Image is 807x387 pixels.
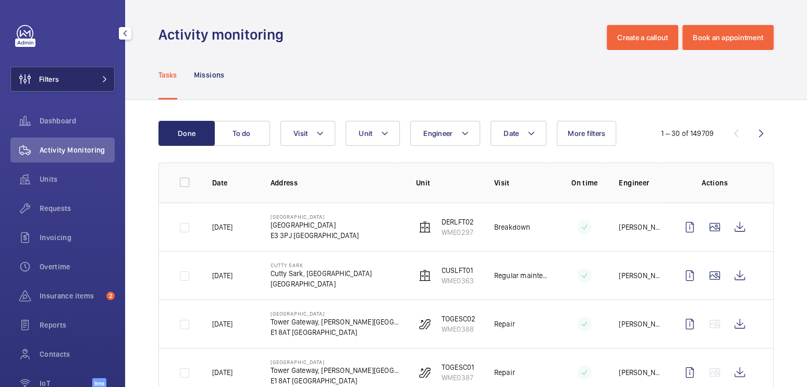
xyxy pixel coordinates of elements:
[40,320,115,330] span: Reports
[682,25,774,50] button: Book an appointment
[280,121,335,146] button: Visit
[40,291,102,301] span: Insurance items
[442,372,474,383] p: WME0387
[416,178,478,188] p: Unit
[194,70,225,80] p: Missions
[271,262,372,268] p: Cutty Sark
[271,230,359,241] p: E3 3PJ [GEOGRAPHIC_DATA]
[494,367,515,378] p: Repair
[158,70,177,80] p: Tasks
[619,367,661,378] p: [PERSON_NAME]
[40,232,115,243] span: Invoicing
[619,222,661,232] p: [PERSON_NAME]
[423,129,453,138] span: Engineer
[619,178,661,188] p: Engineer
[271,327,399,338] p: E1 8AT [GEOGRAPHIC_DATA]
[212,367,233,378] p: [DATE]
[271,268,372,279] p: Cutty Sark, [GEOGRAPHIC_DATA]
[567,178,602,188] p: On time
[494,270,551,281] p: Regular maintenance
[494,319,515,329] p: Repair
[271,317,399,327] p: Tower Gateway, [PERSON_NAME][GEOGRAPHIC_DATA]
[40,203,115,214] span: Requests
[359,129,372,138] span: Unit
[271,220,359,230] p: [GEOGRAPHIC_DATA]
[212,178,254,188] p: Date
[557,121,616,146] button: More filters
[214,121,270,146] button: To do
[419,318,431,330] img: escalator.svg
[504,129,519,138] span: Date
[442,324,475,334] p: WME0388
[271,279,372,289] p: [GEOGRAPHIC_DATA]
[212,222,233,232] p: [DATE]
[40,145,115,155] span: Activity Monitoring
[494,178,551,188] p: Visit
[158,25,290,44] h1: Activity monitoring
[607,25,678,50] button: Create a callout
[294,129,308,138] span: Visit
[410,121,480,146] button: Engineer
[271,365,399,376] p: Tower Gateway, [PERSON_NAME][GEOGRAPHIC_DATA]
[212,270,233,281] p: [DATE]
[442,276,474,286] p: WME0363
[106,292,115,300] span: 2
[661,128,714,139] div: 1 – 30 of 149709
[271,214,359,220] p: [GEOGRAPHIC_DATA]
[39,74,59,84] span: Filters
[40,174,115,184] span: Units
[419,269,431,282] img: elevator.svg
[40,349,115,359] span: Contacts
[271,359,399,365] p: [GEOGRAPHIC_DATA]
[158,121,215,146] button: Done
[442,227,474,238] p: WME0297
[494,222,531,232] p: Breakdown
[619,270,661,281] p: [PERSON_NAME]
[619,319,661,329] p: [PERSON_NAME]
[568,129,605,138] span: More filters
[442,314,475,324] p: TOGESC02
[677,178,752,188] p: Actions
[346,121,400,146] button: Unit
[271,310,399,317] p: [GEOGRAPHIC_DATA]
[442,217,474,227] p: DERLFT02
[10,67,115,92] button: Filters
[419,366,431,379] img: escalator.svg
[271,376,399,386] p: E1 8AT [GEOGRAPHIC_DATA]
[442,265,474,276] p: CUSLFT01
[212,319,233,329] p: [DATE]
[442,362,474,372] p: TOGESC01
[40,116,115,126] span: Dashboard
[40,261,115,272] span: Overtime
[491,121,546,146] button: Date
[271,178,399,188] p: Address
[419,221,431,233] img: elevator.svg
